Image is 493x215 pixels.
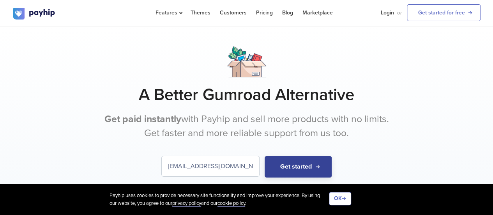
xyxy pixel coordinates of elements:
[13,85,481,105] h1: A Better Gumroad Alternative
[172,200,201,207] a: privacy policy
[227,46,266,77] img: box.png
[110,192,329,207] div: Payhip uses cookies to provide necessary site functionality and improve your experience. By using...
[217,200,245,207] a: cookie policy
[228,183,230,190] span: •
[265,156,332,178] button: Get started
[104,113,181,125] b: Get paid instantly
[162,156,259,176] input: Enter your email address
[263,183,301,190] div: Cancel any time
[259,183,261,190] span: •
[232,183,262,190] div: Easy setup
[407,4,481,21] a: Get started for free
[192,183,231,190] div: Signup for free
[101,112,393,140] p: with Payhip and sell more products with no limits. Get faster and more reliable support from us too.
[13,8,56,20] img: logo.svg
[329,192,351,205] button: OK
[155,9,181,16] span: Features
